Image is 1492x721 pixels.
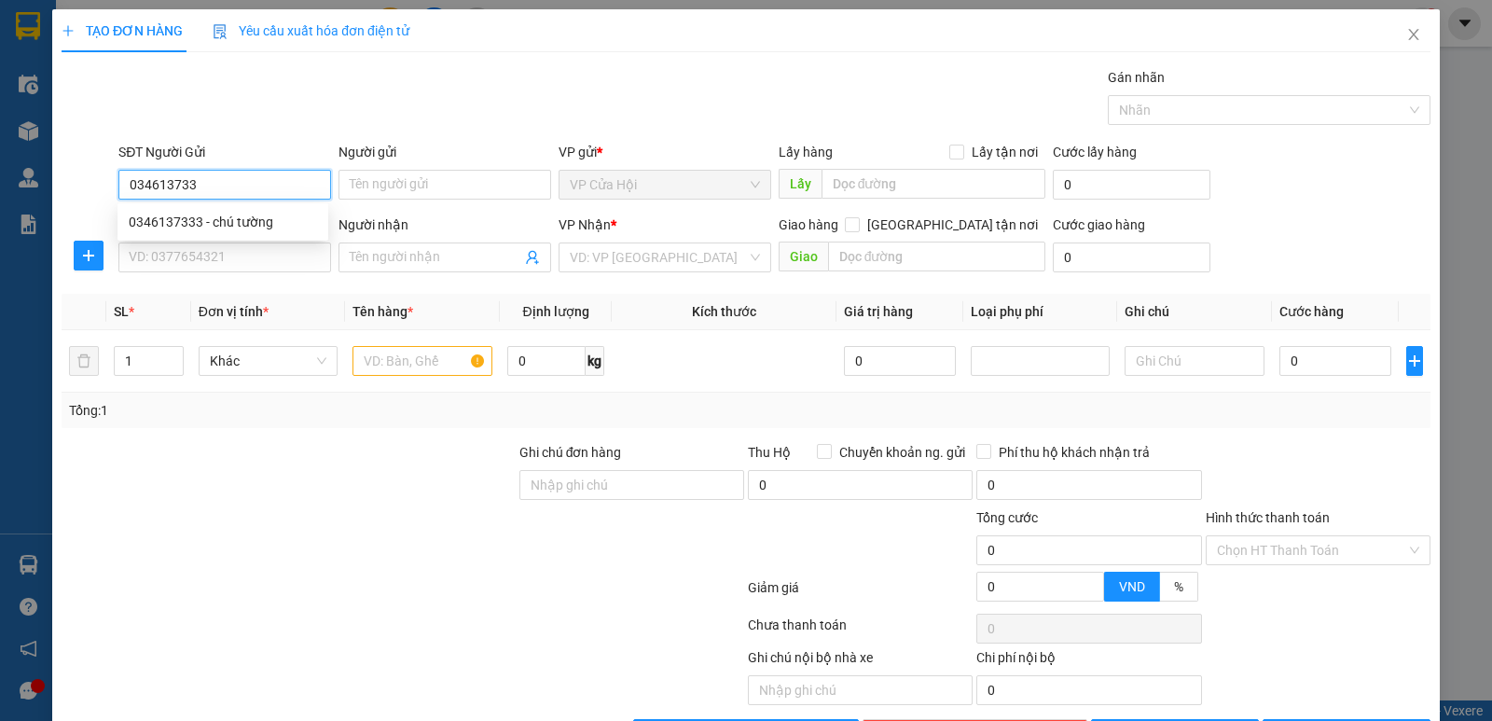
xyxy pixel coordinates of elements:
[117,207,328,237] div: 0346137333 - chú tường
[114,304,129,319] span: SL
[213,24,228,39] img: icon
[976,647,1201,675] div: Chi phí nội bộ
[62,23,183,38] span: TẠO ĐƠN HÀNG
[559,142,771,162] div: VP gửi
[118,142,331,162] div: SĐT Người Gửi
[860,215,1045,235] span: [GEOGRAPHIC_DATA] tận nơi
[519,470,744,500] input: Ghi chú đơn hàng
[692,304,756,319] span: Kích thước
[519,445,622,460] label: Ghi chú đơn hàng
[1279,304,1344,319] span: Cước hàng
[525,250,540,265] span: user-add
[352,346,492,376] input: VD: Bàn, Ghế
[1053,145,1137,159] label: Cước lấy hàng
[338,142,551,162] div: Người gửi
[69,400,577,421] div: Tổng: 1
[779,169,822,199] span: Lấy
[1407,354,1422,368] span: plus
[1053,243,1210,272] input: Cước giao hàng
[570,171,760,199] span: VP Cửa Hội
[748,445,791,460] span: Thu Hộ
[828,242,1046,271] input: Dọc đường
[844,304,913,319] span: Giá trị hàng
[1119,579,1145,594] span: VND
[1406,346,1423,376] button: plus
[586,346,604,376] span: kg
[338,215,551,235] div: Người nhận
[352,304,413,319] span: Tên hàng
[210,347,327,375] span: Khác
[746,577,974,610] div: Giảm giá
[779,145,833,159] span: Lấy hàng
[844,346,956,376] input: 0
[822,169,1046,199] input: Dọc đường
[559,217,611,232] span: VP Nhận
[75,248,103,263] span: plus
[69,346,99,376] button: delete
[74,241,104,270] button: plus
[129,212,317,232] div: 0346137333 - chú tường
[1206,510,1330,525] label: Hình thức thanh toán
[748,647,973,675] div: Ghi chú nội bộ nhà xe
[1053,170,1210,200] input: Cước lấy hàng
[779,242,828,271] span: Giao
[976,510,1038,525] span: Tổng cước
[199,304,269,319] span: Đơn vị tính
[964,142,1045,162] span: Lấy tận nơi
[1108,70,1165,85] label: Gán nhãn
[832,442,973,463] span: Chuyển khoản ng. gửi
[963,294,1118,330] th: Loại phụ phí
[1406,27,1421,42] span: close
[1125,346,1264,376] input: Ghi Chú
[1053,217,1145,232] label: Cước giao hàng
[62,24,75,37] span: plus
[213,23,409,38] span: Yêu cầu xuất hóa đơn điện tử
[991,442,1157,463] span: Phí thu hộ khách nhận trả
[779,217,838,232] span: Giao hàng
[1117,294,1272,330] th: Ghi chú
[523,304,589,319] span: Định lượng
[746,615,974,647] div: Chưa thanh toán
[1388,9,1440,62] button: Close
[748,675,973,705] input: Nhập ghi chú
[1174,579,1183,594] span: %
